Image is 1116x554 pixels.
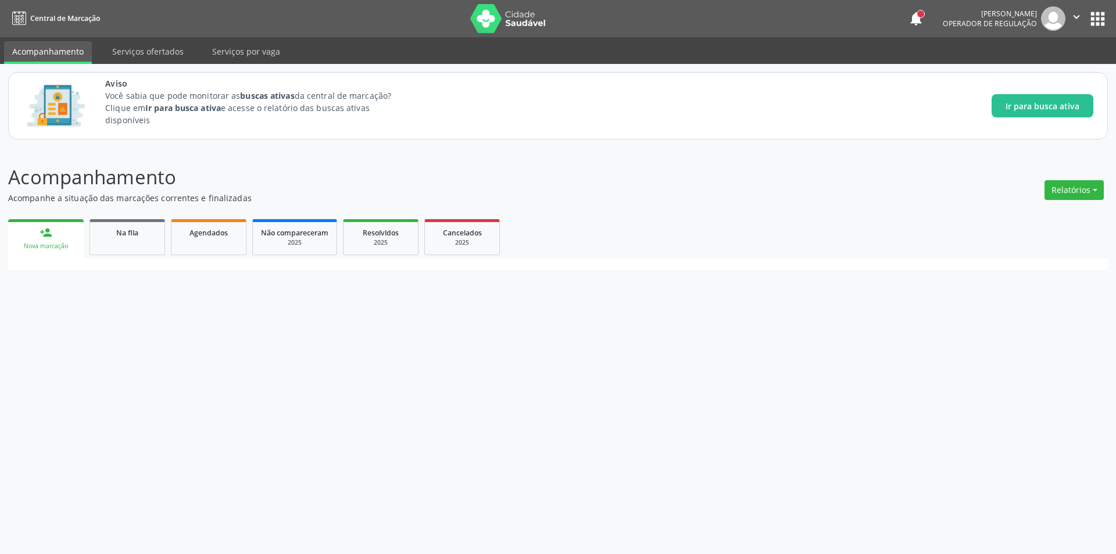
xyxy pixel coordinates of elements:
[8,9,100,28] a: Central de Marcação
[40,226,52,239] div: person_add
[105,77,413,90] span: Aviso
[433,238,491,247] div: 2025
[443,228,482,238] span: Cancelados
[240,90,294,101] strong: buscas ativas
[1065,6,1088,31] button: 
[261,228,328,238] span: Não compareceram
[8,163,778,192] p: Acompanhamento
[1041,6,1065,31] img: img
[104,41,192,62] a: Serviços ofertados
[145,102,221,113] strong: Ir para busca ativa
[363,228,399,238] span: Resolvidos
[943,19,1037,28] span: Operador de regulação
[189,228,228,238] span: Agendados
[352,238,410,247] div: 2025
[23,80,89,132] img: Imagem de CalloutCard
[1045,180,1104,200] button: Relatórios
[16,242,76,251] div: Nova marcação
[105,90,413,126] p: Você sabia que pode monitorar as da central de marcação? Clique em e acesse o relatório das busca...
[992,94,1093,117] button: Ir para busca ativa
[943,9,1037,19] div: [PERSON_NAME]
[116,228,138,238] span: Na fila
[908,10,924,27] button: notifications
[261,238,328,247] div: 2025
[1088,9,1108,29] button: apps
[30,13,100,23] span: Central de Marcação
[1070,10,1083,23] i: 
[8,192,778,204] p: Acompanhe a situação das marcações correntes e finalizadas
[204,41,288,62] a: Serviços por vaga
[1006,100,1079,112] span: Ir para busca ativa
[4,41,92,64] a: Acompanhamento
